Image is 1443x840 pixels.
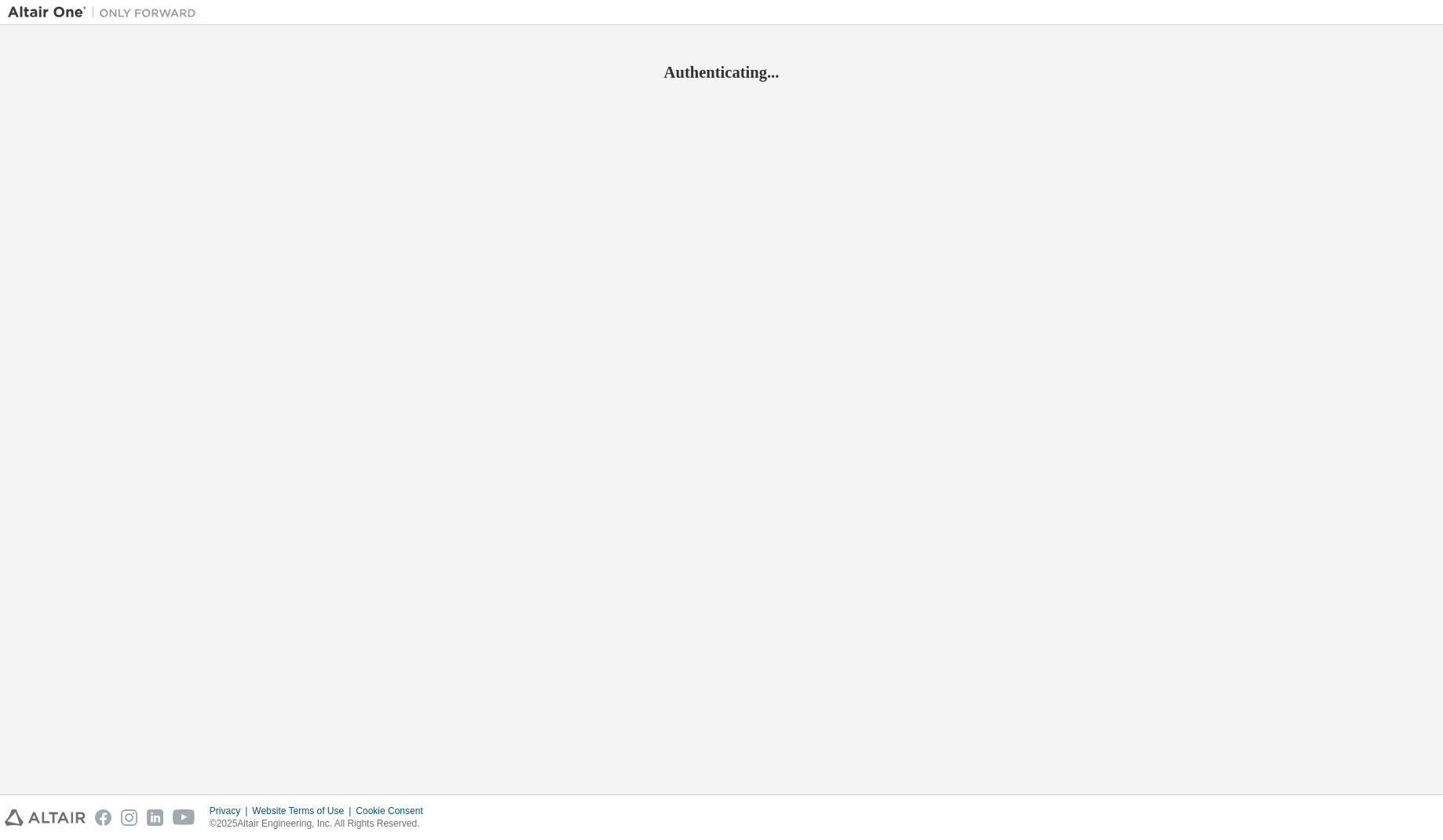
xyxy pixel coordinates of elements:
img: linkedin.svg [147,809,163,826]
p: © 2025 Altair Engineering, Inc. All Rights Reserved. [210,817,433,831]
img: altair_logo.svg [5,809,86,826]
h2: Authenticating... [8,62,1435,82]
img: youtube.svg [173,809,195,826]
img: Altair One [8,5,204,20]
div: Cookie Consent [356,805,432,817]
div: Website Terms of Use [252,805,356,817]
img: facebook.svg [95,809,111,826]
div: Privacy [210,805,252,817]
img: instagram.svg [121,809,137,826]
